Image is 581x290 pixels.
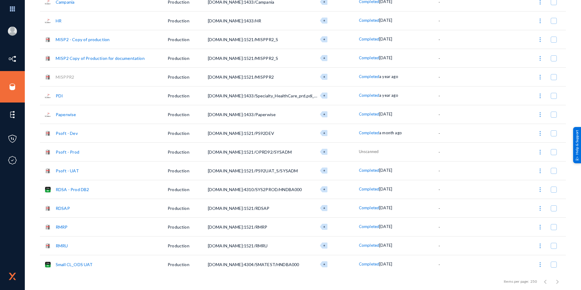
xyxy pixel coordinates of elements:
[8,134,17,143] img: icon-policies.svg
[537,18,543,24] img: icon-more.svg
[8,54,17,64] img: icon-inventory.svg
[379,37,392,41] span: [DATE]
[208,243,268,248] span: [DOMAIN_NAME]:1521/RMRU
[323,243,325,247] span: +
[379,112,392,116] span: [DATE]
[359,130,379,135] span: Completed
[44,111,51,118] img: sqlserver.png
[379,224,392,229] span: [DATE]
[438,86,471,105] td: -
[539,275,551,288] button: Previous page
[379,243,392,248] span: [DATE]
[44,18,51,24] img: sqlserver.png
[8,110,17,119] img: icon-elements.svg
[323,56,325,60] span: +
[44,224,51,230] img: oracle.png
[573,127,581,163] div: Help & Support
[168,199,208,217] td: Production
[359,168,379,173] span: Completed
[208,37,278,42] span: [DOMAIN_NAME]:1521/MISPPR2_S
[359,224,379,229] span: Completed
[359,74,379,79] span: Completed
[44,55,51,62] img: oracle.png
[438,161,471,180] td: -
[3,2,21,15] img: app launcher
[537,224,543,230] img: icon-more.svg
[168,142,208,161] td: Production
[438,180,471,199] td: -
[379,187,392,191] span: [DATE]
[359,149,379,154] span: Unscanned
[359,93,379,98] span: Completed
[537,149,543,155] img: icon-more.svg
[537,93,543,99] img: icon-more.svg
[208,168,298,173] span: [DOMAIN_NAME]:1521/PS92UAT_S/SYSADM
[379,262,392,266] span: [DATE]
[379,55,392,60] span: [DATE]
[379,74,398,79] span: a year ago
[323,93,325,97] span: +
[168,217,208,236] td: Production
[359,243,379,248] span: Completed
[208,112,276,117] span: [DOMAIN_NAME]:1433/Paperwise
[208,74,274,80] span: [DOMAIN_NAME]:1521/MISPPR2
[537,168,543,174] img: icon-more.svg
[537,205,543,211] img: icon-more.svg
[438,255,471,274] td: -
[8,82,17,91] img: icon-sources.svg
[323,112,325,116] span: +
[56,56,145,61] a: MISP2 Copy of Production for documentation
[575,156,579,160] img: help_support.svg
[359,18,379,23] span: Completed
[323,75,325,79] span: +
[44,186,51,193] img: db2.png
[359,55,379,60] span: Completed
[208,131,274,136] span: [DOMAIN_NAME]:1521/PS92DEV
[44,36,51,43] img: oracle.png
[56,74,74,80] a: MISPPR2
[168,67,208,86] td: Production
[168,180,208,199] td: Production
[208,262,299,267] span: [DOMAIN_NAME]:4304/SMATEST/HNDBA000
[438,199,471,217] td: -
[323,187,325,191] span: +
[44,243,51,249] img: oracle.png
[56,149,79,155] a: Psoft - Prod
[530,279,537,284] div: 250
[168,236,208,255] td: Production
[56,37,110,42] a: MISP2 - Copy of production
[323,18,325,22] span: +
[438,105,471,124] td: -
[56,112,76,117] a: Paperwise
[438,236,471,255] td: -
[56,93,63,98] a: PDI
[323,206,325,210] span: +
[208,56,278,61] span: [DOMAIN_NAME]:1521/MISPPR2_S
[323,131,325,135] span: +
[323,150,325,154] span: +
[323,168,325,172] span: +
[168,11,208,30] td: Production
[504,279,529,284] div: Items per page:
[323,262,325,266] span: +
[208,206,270,211] span: [DOMAIN_NAME]:1521/RDSAP
[44,205,51,212] img: oracle.png
[537,55,543,61] img: icon-more.svg
[56,206,70,211] a: RDSAP
[379,130,402,135] span: a month ago
[359,205,379,210] span: Completed
[208,149,292,155] span: [DOMAIN_NAME]:1521/OPRD92/SYSADM
[537,112,543,118] img: icon-more.svg
[537,187,543,193] img: icon-more.svg
[168,161,208,180] td: Production
[208,18,261,23] span: [DOMAIN_NAME]:1433/HR
[537,74,543,80] img: icon-more.svg
[208,93,448,98] span: [DOMAIN_NAME]:1433/Specialty_HealthCare_prd,pdi_PTDataWarehouse_sav,pdi_ProTechOldStructure_sav,p...
[359,187,379,191] span: Completed
[379,168,392,173] span: [DATE]
[56,131,78,136] a: Psoft - Dev
[56,243,68,248] a: RMRU
[379,18,392,23] span: [DATE]
[537,243,543,249] img: icon-more.svg
[56,18,61,23] a: HR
